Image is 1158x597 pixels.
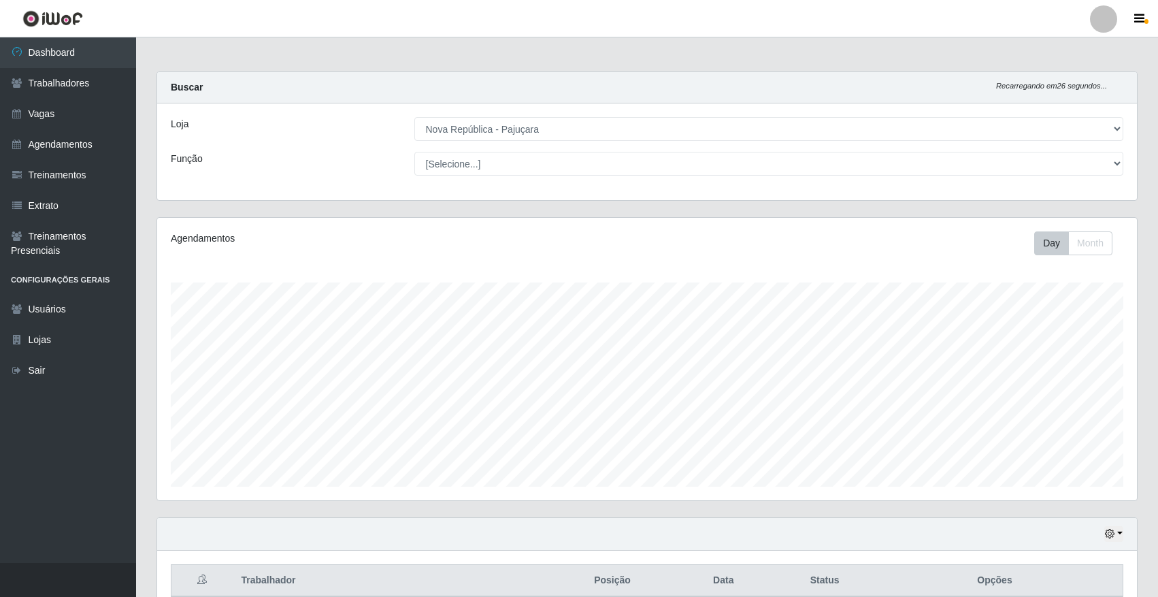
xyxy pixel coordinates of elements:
label: Função [171,152,203,166]
div: First group [1034,231,1112,255]
th: Status [782,565,867,597]
div: Toolbar with button groups [1034,231,1123,255]
label: Loja [171,117,188,131]
th: Data [664,565,782,597]
button: Month [1068,231,1112,255]
button: Day [1034,231,1069,255]
strong: Buscar [171,82,203,93]
th: Posição [561,565,665,597]
i: Recarregando em 26 segundos... [996,82,1107,90]
img: CoreUI Logo [22,10,83,27]
th: Opções [867,565,1123,597]
div: Agendamentos [171,231,556,246]
th: Trabalhador [233,565,560,597]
